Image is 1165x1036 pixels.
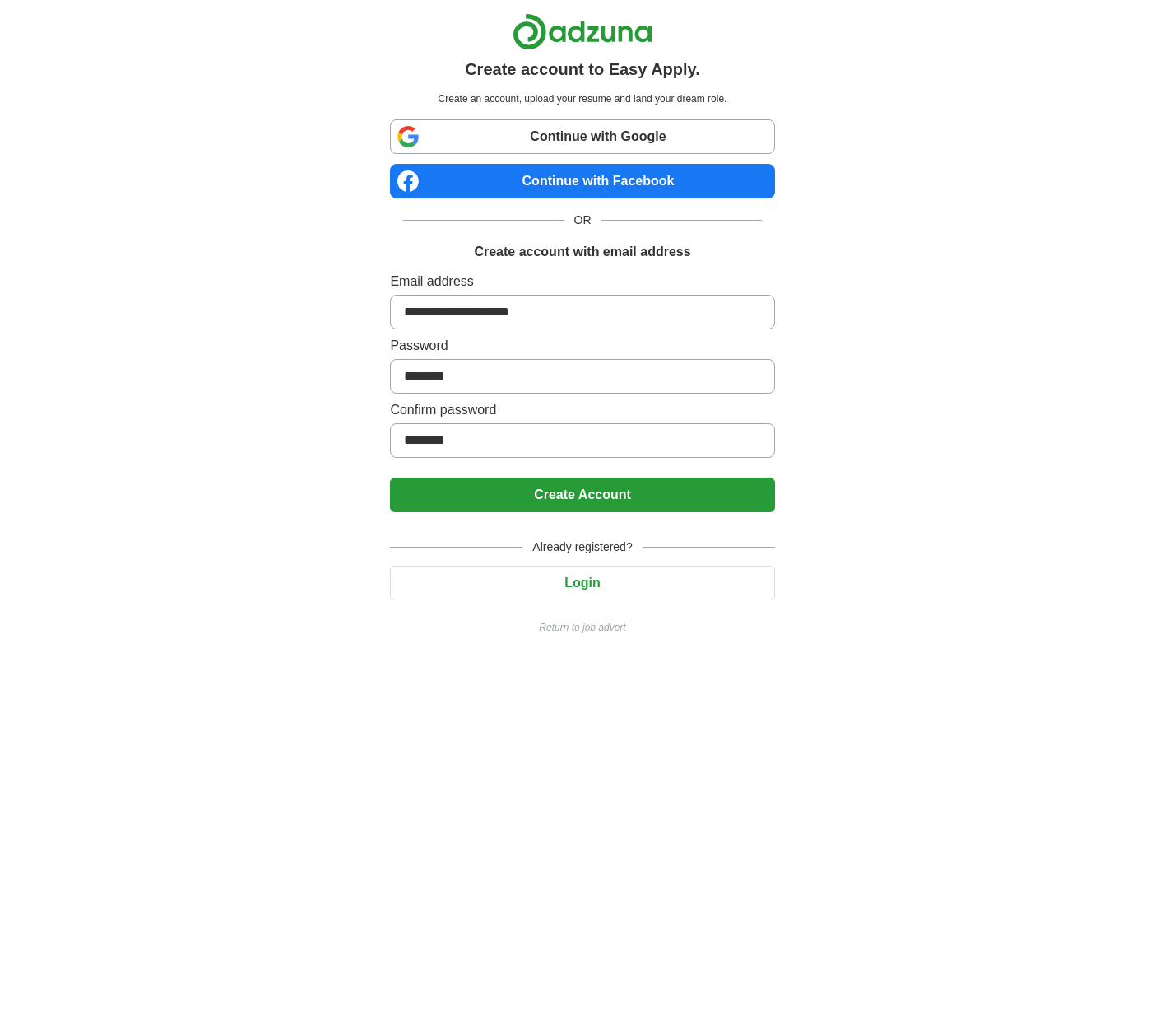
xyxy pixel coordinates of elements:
[390,478,774,512] button: Create Account
[390,119,774,154] a: Continue with Google
[393,91,771,106] p: Create an account, upload your resume and land your dream role.
[474,242,690,262] h1: Create account with email address
[390,164,774,198] a: Continue with Facebook
[564,212,601,229] span: OR
[522,539,642,556] span: Already registered?
[390,576,774,590] a: Login
[390,566,774,600] button: Login
[390,400,774,420] label: Confirm password
[465,57,700,82] h1: Create account to Easy Apply.
[513,13,652,50] img: Adzuna logo
[390,620,774,635] a: Return to job advert
[390,336,774,356] label: Password
[390,272,774,292] label: Email address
